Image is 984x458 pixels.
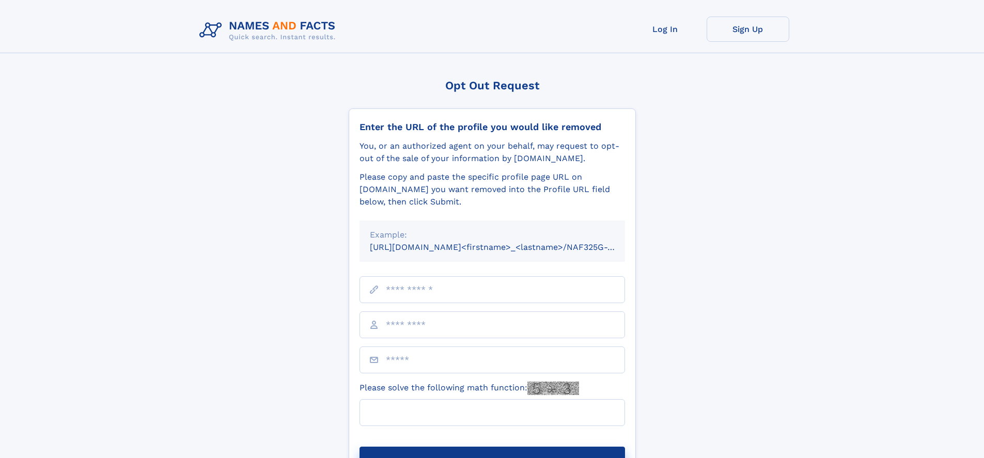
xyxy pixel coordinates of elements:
[360,140,625,165] div: You, or an authorized agent on your behalf, may request to opt-out of the sale of your informatio...
[370,229,615,241] div: Example:
[360,121,625,133] div: Enter the URL of the profile you would like removed
[349,79,636,92] div: Opt Out Request
[195,17,344,44] img: Logo Names and Facts
[360,171,625,208] div: Please copy and paste the specific profile page URL on [DOMAIN_NAME] you want removed into the Pr...
[707,17,789,42] a: Sign Up
[624,17,707,42] a: Log In
[360,382,579,395] label: Please solve the following math function:
[370,242,645,252] small: [URL][DOMAIN_NAME]<firstname>_<lastname>/NAF325G-xxxxxxxx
